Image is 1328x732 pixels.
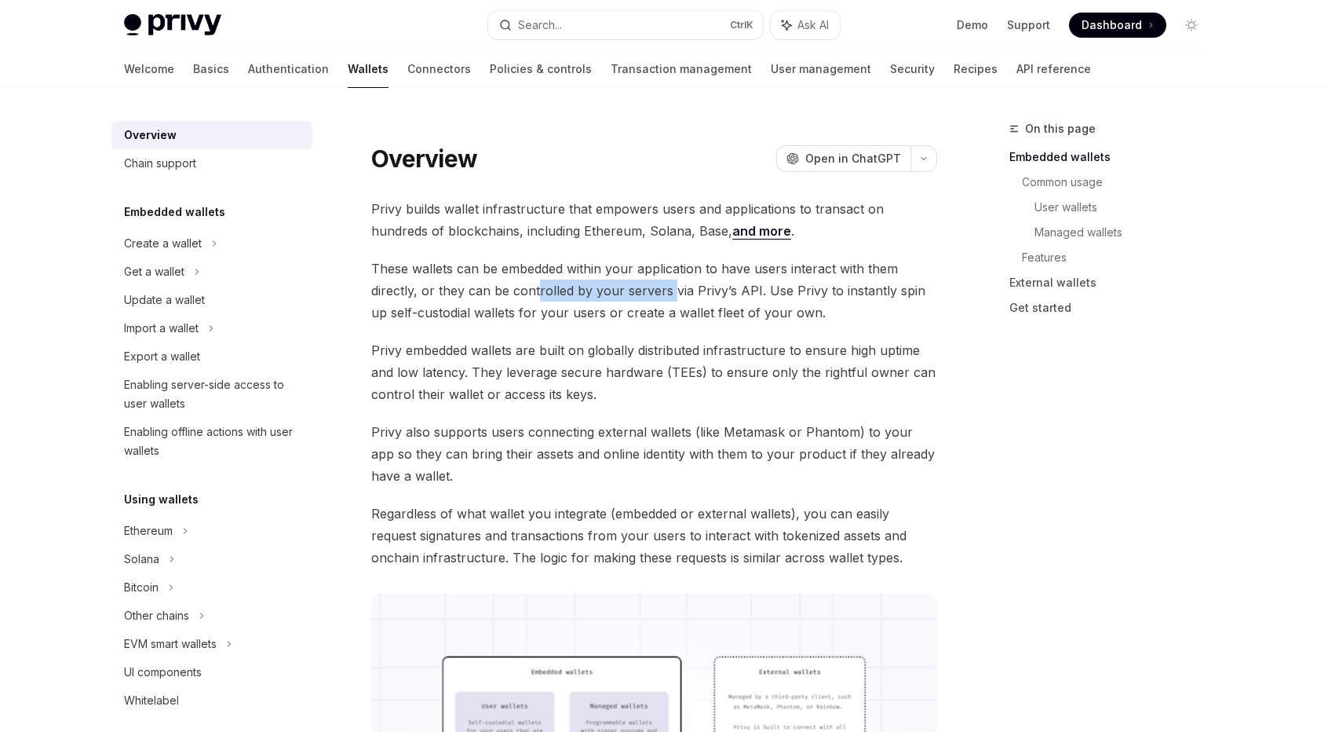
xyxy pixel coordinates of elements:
a: Embedded wallets [1009,145,1217,170]
a: Overview [111,121,312,149]
div: Ethereum [124,522,173,540]
a: Welcome [124,50,174,88]
a: and more [732,223,791,240]
a: API reference [1016,50,1091,88]
a: Update a wallet [111,286,312,314]
div: Overview [124,126,177,145]
span: On this page [1025,119,1096,138]
a: Enabling offline actions with user wallets [111,418,312,465]
div: Update a wallet [124,291,205,309]
div: Chain support [124,154,196,173]
a: Dashboard [1069,13,1166,38]
div: Import a wallet [124,319,199,338]
a: Recipes [954,50,998,88]
div: EVM smart wallets [124,635,217,653]
a: Common usage [1022,170,1217,195]
button: Open in ChatGPT [776,145,910,172]
h5: Embedded wallets [124,203,225,221]
div: Get a wallet [124,262,184,281]
a: Features [1022,245,1217,270]
div: Search... [518,16,562,35]
a: Transaction management [611,50,752,88]
span: These wallets can be embedded within your application to have users interact with them directly, ... [371,258,937,324]
span: Ctrl K [730,19,753,31]
span: Privy embedded wallets are built on globally distributed infrastructure to ensure high uptime and... [371,339,937,405]
a: Security [890,50,935,88]
h1: Overview [371,145,477,173]
a: Authentication [248,50,329,88]
a: Chain support [111,149,312,178]
a: Support [1007,17,1050,33]
a: UI components [111,658,312,686]
div: UI components [124,663,202,682]
a: Policies & controls [490,50,592,88]
div: Create a wallet [124,234,202,253]
a: Export a wallet [111,342,312,371]
span: Open in ChatGPT [805,151,901,167]
span: Ask AI [797,17,829,33]
button: Toggle dark mode [1179,13,1204,38]
div: Enabling offline actions with user wallets [124,423,303,460]
a: Enabling server-side access to user wallets [111,371,312,418]
button: Ask AI [771,11,840,39]
h5: Using wallets [124,490,199,509]
div: Enabling server-side access to user wallets [124,375,303,413]
img: light logo [124,14,221,36]
a: Get started [1009,295,1217,320]
span: Privy builds wallet infrastructure that empowers users and applications to transact on hundreds o... [371,198,937,242]
a: User management [771,50,871,88]
a: External wallets [1009,270,1217,295]
div: Export a wallet [124,347,200,366]
div: Other chains [124,606,189,625]
a: Wallets [348,50,389,88]
a: Basics [193,50,229,88]
div: Bitcoin [124,578,159,597]
a: User wallets [1034,195,1217,220]
a: Whitelabel [111,686,312,715]
span: Regardless of what wallet you integrate (embedded or external wallets), you can easily request si... [371,503,937,569]
div: Whitelabel [124,691,179,710]
a: Managed wallets [1034,220,1217,245]
span: Dashboard [1082,17,1142,33]
button: Search...CtrlK [488,11,763,39]
a: Demo [957,17,988,33]
a: Connectors [407,50,471,88]
div: Solana [124,550,159,569]
span: Privy also supports users connecting external wallets (like Metamask or Phantom) to your app so t... [371,421,937,487]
